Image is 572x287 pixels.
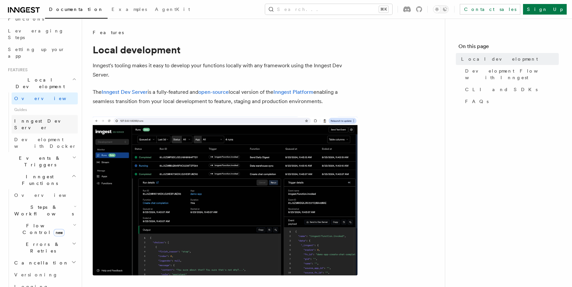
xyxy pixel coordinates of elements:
img: The Inngest Dev Server on the Functions page [93,117,358,275]
span: Overview [14,193,82,198]
button: Flow Controlnew [12,220,78,238]
span: AgentKit [155,7,190,12]
div: Local Development [5,92,78,152]
a: Sign Up [523,4,567,15]
a: Contact sales [460,4,520,15]
button: Cancellation [12,257,78,269]
span: Documentation [49,7,104,12]
span: CLI and SDKs [465,86,538,93]
h4: On this page [458,42,559,53]
a: Development with Docker [12,134,78,152]
a: CLI and SDKs [462,84,559,95]
a: FAQs [462,95,559,107]
a: open-source [198,89,229,95]
a: Documentation [45,2,108,19]
span: Local Development [5,77,72,90]
span: Examples [112,7,147,12]
a: Development Flow with Inngest [462,65,559,84]
a: Versioning [12,269,78,281]
span: Steps & Workflows [12,204,74,217]
span: Cancellation [12,259,69,266]
a: Examples [108,2,151,18]
span: Inngest Dev Server [14,118,71,130]
span: FAQs [465,98,489,105]
button: Inngest Functions [5,171,78,189]
span: Errors & Retries [12,241,72,254]
button: Errors & Retries [12,238,78,257]
span: Guides [12,104,78,115]
a: Setting up your app [5,43,78,62]
span: Versioning [14,272,58,277]
span: Events & Triggers [5,155,72,168]
a: Local development [458,53,559,65]
p: The is a fully-featured and local version of the enabling a seamless transition from your local d... [93,87,358,106]
span: Development Flow with Inngest [465,68,559,81]
span: new [54,229,65,236]
button: Search...⌘K [265,4,392,15]
h1: Local development [93,44,358,56]
span: Inngest Functions [5,173,71,187]
span: Features [5,67,27,73]
span: Development with Docker [14,137,76,149]
a: AgentKit [151,2,194,18]
a: Inngest Dev Server [12,115,78,134]
span: Leveraging Steps [8,28,64,40]
button: Local Development [5,74,78,92]
span: Local development [461,56,538,62]
button: Toggle dark mode [433,5,449,13]
a: Inngest Dev Server [102,89,148,95]
span: Setting up your app [8,47,65,59]
a: Inngest Platform [273,89,313,95]
a: Leveraging Steps [5,25,78,43]
span: Overview [14,96,82,101]
span: Flow Control [12,222,73,236]
a: Overview [12,92,78,104]
button: Steps & Workflows [12,201,78,220]
a: Overview [12,189,78,201]
p: Inngest's tooling makes it easy to develop your functions locally with any framework using the In... [93,61,358,80]
span: Features [93,29,124,36]
kbd: ⌘K [379,6,388,13]
button: Events & Triggers [5,152,78,171]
